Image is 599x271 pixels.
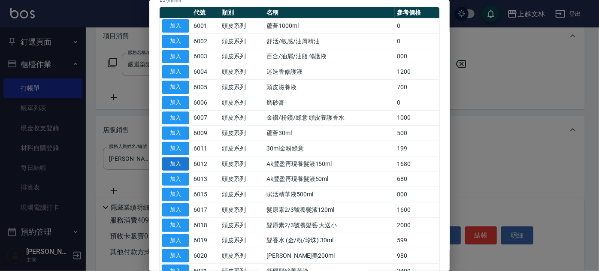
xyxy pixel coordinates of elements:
[220,141,264,157] td: 頭皮系列
[191,141,220,157] td: 6011
[264,126,395,141] td: 蘆薈30ml
[395,110,439,126] td: 1000
[264,95,395,110] td: 磨砂膏
[220,80,264,95] td: 頭皮系列
[395,126,439,141] td: 500
[191,156,220,172] td: 6012
[220,18,264,34] td: 頭皮系列
[191,64,220,80] td: 6004
[395,64,439,80] td: 1200
[264,18,395,34] td: 蘆薈1000ml
[264,248,395,264] td: [PERSON_NAME]美200ml
[264,141,395,157] td: 30ml金粉綠意
[395,80,439,95] td: 700
[395,187,439,202] td: 800
[191,7,220,18] th: 代號
[220,233,264,248] td: 頭皮系列
[220,110,264,126] td: 頭皮系列
[395,18,439,34] td: 0
[220,7,264,18] th: 類別
[191,95,220,110] td: 6006
[264,156,395,172] td: Ak豐盈再現養髮液150ml
[191,33,220,49] td: 6002
[395,217,439,233] td: 2000
[264,64,395,80] td: 迷迭香修護液
[162,81,189,94] button: 加入
[395,141,439,157] td: 199
[191,49,220,64] td: 6003
[220,126,264,141] td: 頭皮系列
[264,217,395,233] td: 髮原素2/3號養髮藝 大送小
[220,202,264,218] td: 頭皮系列
[162,157,189,171] button: 加入
[264,7,395,18] th: 名稱
[162,96,189,109] button: 加入
[191,233,220,248] td: 6019
[220,64,264,80] td: 頭皮系列
[162,188,189,201] button: 加入
[162,219,189,232] button: 加入
[264,172,395,187] td: Ak豐盈再現養髮液50ml
[191,202,220,218] td: 6017
[395,95,439,110] td: 0
[264,33,395,49] td: 舒活/敏感/油屑精油
[264,233,395,248] td: 髮香水 (金/粉/珍珠) 30ml
[162,234,189,247] button: 加入
[162,19,189,33] button: 加入
[395,233,439,248] td: 599
[395,7,439,18] th: 參考價格
[191,126,220,141] td: 6009
[220,217,264,233] td: 頭皮系列
[191,172,220,187] td: 6013
[162,50,189,63] button: 加入
[191,18,220,34] td: 6001
[191,248,220,264] td: 6020
[162,173,189,186] button: 加入
[162,142,189,155] button: 加入
[395,49,439,64] td: 800
[264,110,395,126] td: 金鑽/粉鑽/綠意 頭皮養護香水
[162,126,189,140] button: 加入
[162,111,189,125] button: 加入
[191,217,220,233] td: 6018
[220,248,264,264] td: 頭皮系列
[220,172,264,187] td: 頭皮系列
[220,95,264,110] td: 頭皮系列
[264,49,395,64] td: 百合/油屑/油脂 修護液
[395,172,439,187] td: 680
[264,80,395,95] td: 頭皮滋養液
[162,35,189,48] button: 加入
[220,187,264,202] td: 頭皮系列
[191,187,220,202] td: 6015
[220,49,264,64] td: 頭皮系列
[191,80,220,95] td: 6005
[395,202,439,218] td: 1600
[162,65,189,78] button: 加入
[264,202,395,218] td: 髮原素2/3號養髮液120ml
[162,249,189,262] button: 加入
[162,203,189,217] button: 加入
[220,33,264,49] td: 頭皮系列
[264,187,395,202] td: 賦活精華液500ml
[220,156,264,172] td: 頭皮系列
[395,248,439,264] td: 980
[395,156,439,172] td: 1680
[191,110,220,126] td: 6007
[395,33,439,49] td: 0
